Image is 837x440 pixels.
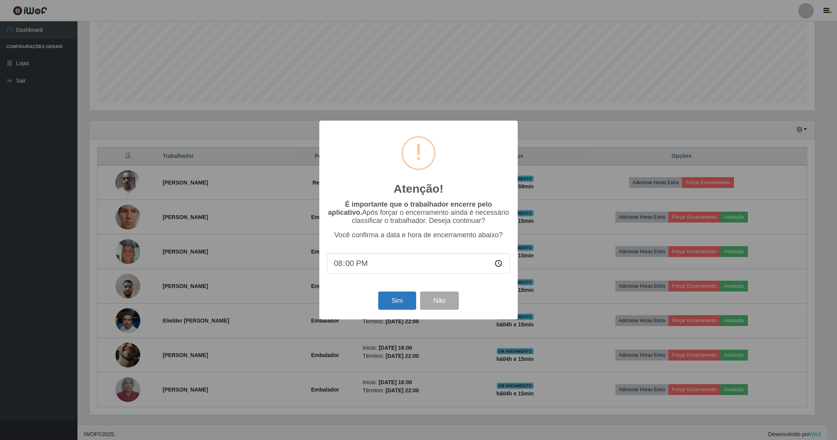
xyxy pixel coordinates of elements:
h2: Atenção! [394,182,443,196]
b: É importante que o trabalhador encerre pelo aplicativo. [328,200,492,216]
button: Sim [378,292,416,310]
button: Não [420,292,458,310]
p: Após forçar o encerramento ainda é necessário classificar o trabalhador. Deseja continuar? [327,200,510,225]
p: Você confirma a data e hora de encerramento abaixo? [327,231,510,239]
